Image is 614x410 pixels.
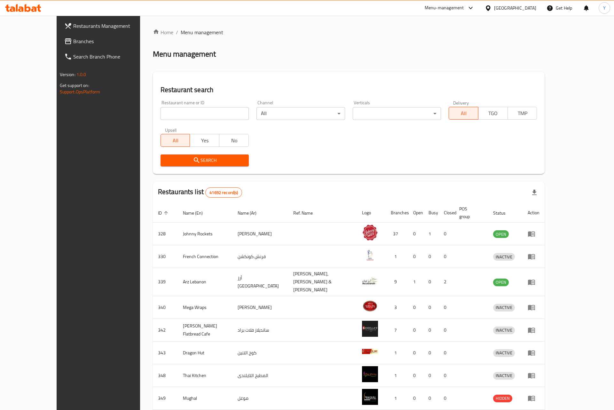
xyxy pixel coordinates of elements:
[256,107,345,120] div: All
[73,22,154,30] span: Restaurants Management
[158,187,242,198] h2: Restaurants list
[362,273,378,289] img: Arz Lebanon
[408,319,423,342] td: 0
[362,225,378,240] img: Johnny Rockets
[478,107,508,120] button: TGO
[178,223,233,245] td: Johnny Rockets
[439,364,454,387] td: 0
[153,28,173,36] a: Home
[232,223,288,245] td: [PERSON_NAME]
[508,107,537,120] button: TMP
[193,136,217,145] span: Yes
[408,364,423,387] td: 0
[408,268,423,296] td: 1
[353,107,441,120] div: ​
[493,304,515,311] span: INACTIVE
[59,34,159,49] a: Branches
[161,85,537,95] h2: Restaurant search
[425,4,464,12] div: Menu-management
[178,268,233,296] td: Arz Lebanon
[423,342,439,364] td: 0
[386,387,408,410] td: 1
[423,223,439,245] td: 1
[153,296,178,319] td: 340
[386,342,408,364] td: 1
[528,253,539,260] div: Menu
[494,4,536,12] div: [GEOGRAPHIC_DATA]
[493,349,515,357] div: INACTIVE
[386,296,408,319] td: 3
[386,268,408,296] td: 9
[60,88,100,96] a: Support.OpsPlatform
[232,319,288,342] td: سانديلاز فلات براد
[452,109,476,118] span: All
[493,372,515,379] span: INACTIVE
[222,136,246,145] span: No
[232,245,288,268] td: فرنش كونكشن
[493,279,509,286] span: OPEN
[178,342,233,364] td: Dragon Hut
[528,278,539,286] div: Menu
[527,185,542,200] div: Export file
[153,28,545,36] nav: breadcrumb
[439,319,454,342] td: 0
[153,319,178,342] td: 342
[493,253,515,261] span: INACTIVE
[362,247,378,263] img: French Connection
[232,387,288,410] td: موغل
[423,387,439,410] td: 0
[178,319,233,342] td: [PERSON_NAME] Flatbread Cafe
[493,209,514,217] span: Status
[205,187,242,198] div: Total records count
[386,245,408,268] td: 1
[528,349,539,357] div: Menu
[59,18,159,34] a: Restaurants Management
[439,203,454,223] th: Closed
[232,364,288,387] td: المطبخ التايلندى
[423,319,439,342] td: 0
[423,203,439,223] th: Busy
[603,4,606,12] span: Y
[357,203,386,223] th: Logo
[60,70,75,79] span: Version:
[293,209,321,217] span: Ref. Name
[362,389,378,405] img: Mughal
[439,296,454,319] td: 0
[219,134,249,147] button: No
[176,28,178,36] li: /
[181,28,223,36] span: Menu management
[408,223,423,245] td: 0
[449,107,478,120] button: All
[493,231,509,238] span: OPEN
[481,109,505,118] span: TGO
[493,349,515,357] span: INACTIVE
[510,109,535,118] span: TMP
[153,268,178,296] td: 339
[161,107,249,120] input: Search for restaurant name or ID..
[153,49,216,59] h2: Menu management
[153,223,178,245] td: 328
[362,321,378,337] img: Sandella's Flatbread Cafe
[528,326,539,334] div: Menu
[362,343,378,359] img: Dragon Hut
[528,394,539,402] div: Menu
[73,53,154,60] span: Search Branch Phone
[206,190,242,196] span: 41692 record(s)
[386,223,408,245] td: 37
[528,304,539,311] div: Menu
[408,342,423,364] td: 0
[423,296,439,319] td: 0
[153,342,178,364] td: 343
[386,203,408,223] th: Branches
[408,203,423,223] th: Open
[528,230,539,238] div: Menu
[423,268,439,296] td: 0
[153,245,178,268] td: 330
[493,395,512,402] span: HIDDEN
[423,245,439,268] td: 0
[163,136,188,145] span: All
[523,203,545,223] th: Action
